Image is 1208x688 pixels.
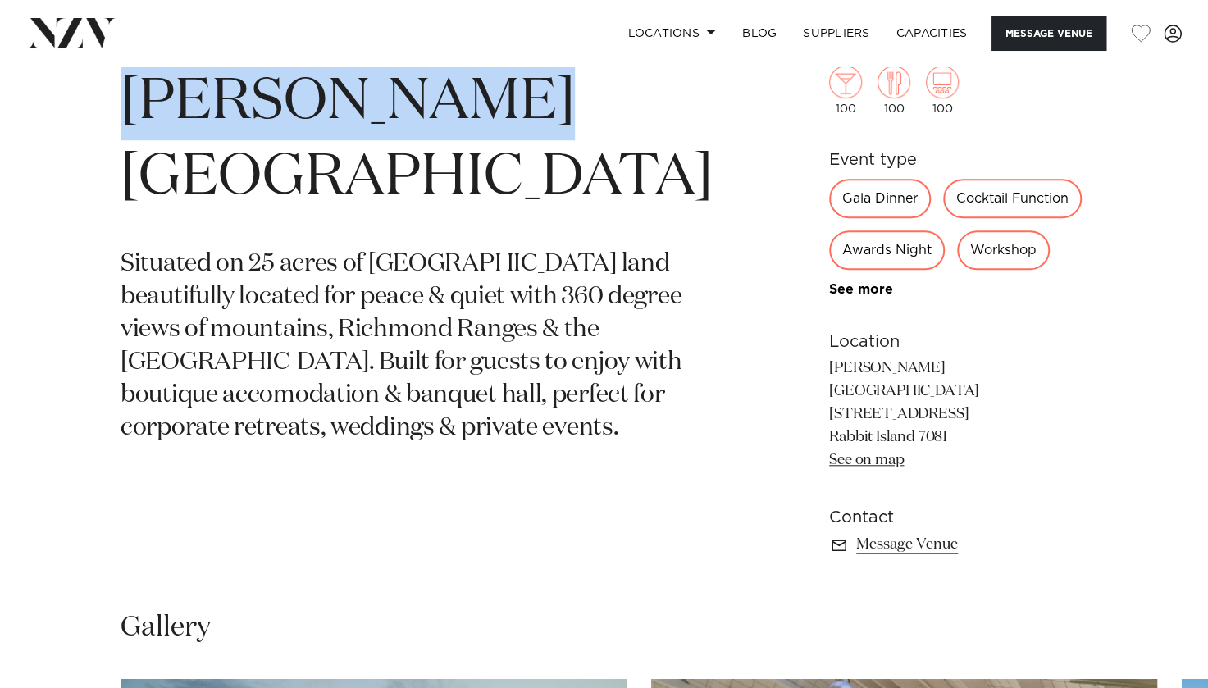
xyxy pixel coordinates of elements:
[829,66,862,99] img: cocktail.png
[121,248,713,444] p: Situated on 25 acres of [GEOGRAPHIC_DATA] land beautifully located for peace & quiet with 360 deg...
[943,180,1082,219] div: Cocktail Function
[926,66,959,99] img: theatre.png
[957,231,1050,271] div: Workshop
[991,16,1106,51] button: Message Venue
[790,16,882,51] a: SUPPLIERS
[829,180,931,219] div: Gala Dinner
[829,358,1087,472] p: [PERSON_NAME][GEOGRAPHIC_DATA] [STREET_ADDRESS] Rabbit Island 7081
[926,66,959,116] div: 100
[26,18,116,48] img: nzv-logo.png
[829,533,1087,556] a: Message Venue
[121,609,211,646] h2: Gallery
[829,66,862,116] div: 100
[729,16,790,51] a: BLOG
[883,16,981,51] a: Capacities
[829,505,1087,530] h6: Contact
[878,66,910,116] div: 100
[614,16,729,51] a: Locations
[878,66,910,99] img: dining.png
[829,330,1087,355] h6: Location
[829,148,1087,173] h6: Event type
[121,65,713,216] h1: [PERSON_NAME][GEOGRAPHIC_DATA]
[829,231,945,271] div: Awards Night
[829,453,904,468] a: See on map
